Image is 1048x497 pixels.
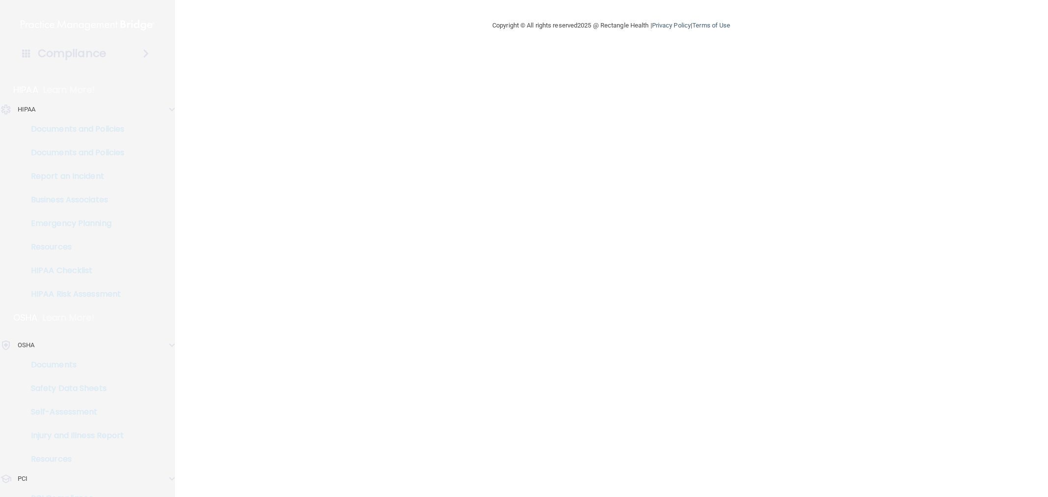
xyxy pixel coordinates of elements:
[6,171,141,181] p: Report an Incident
[21,15,154,35] img: PMB logo
[6,384,141,393] p: Safety Data Sheets
[13,84,38,96] p: HIPAA
[6,266,141,276] p: HIPAA Checklist
[38,47,106,60] h4: Compliance
[6,219,141,228] p: Emergency Planning
[6,124,141,134] p: Documents and Policies
[13,312,38,324] p: OSHA
[652,22,691,29] a: Privacy Policy
[6,148,141,158] p: Documents and Policies
[6,242,141,252] p: Resources
[43,84,95,96] p: Learn More!
[6,360,141,370] p: Documents
[18,473,28,485] p: PCI
[18,339,34,351] p: OSHA
[432,10,791,41] div: Copyright © All rights reserved 2025 @ Rectangle Health | |
[6,407,141,417] p: Self-Assessment
[6,289,141,299] p: HIPAA Risk Assessment
[6,431,141,441] p: Injury and Illness Report
[6,195,141,205] p: Business Associates
[18,104,36,115] p: HIPAA
[692,22,730,29] a: Terms of Use
[6,454,141,464] p: Resources
[43,312,95,324] p: Learn More!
